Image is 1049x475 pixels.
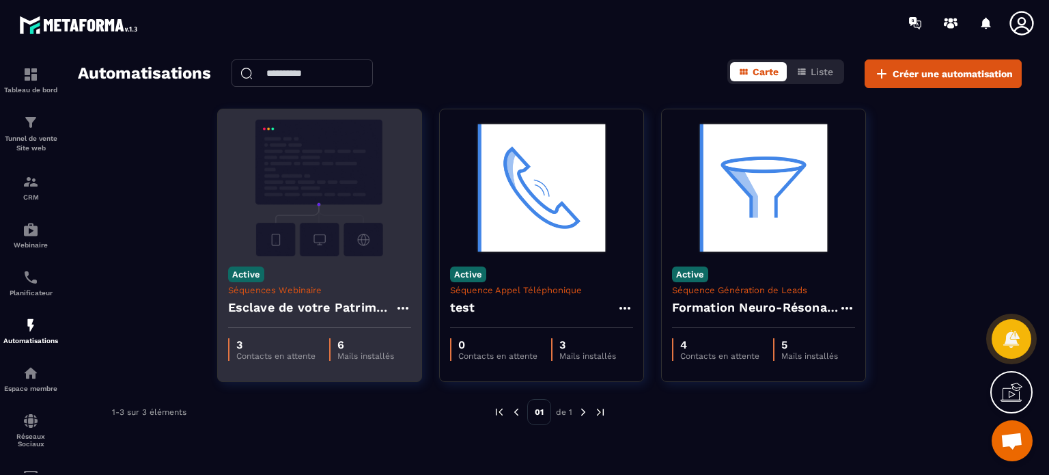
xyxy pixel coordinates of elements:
a: formationformationCRM [3,163,58,211]
img: next [594,406,606,418]
img: formation [23,174,39,190]
p: Tunnel de vente Site web [3,134,58,153]
img: social-network [23,413,39,429]
p: 3 [236,338,316,351]
p: 0 [458,338,537,351]
p: Active [228,267,264,282]
span: Carte [753,66,779,77]
p: Active [450,267,486,282]
p: Contacts en attente [458,351,537,361]
p: Séquence Génération de Leads [672,285,855,295]
img: automations [23,221,39,238]
p: Espace membre [3,385,58,392]
a: automationsautomationsEspace membre [3,355,58,403]
img: next [577,406,589,418]
p: 5 [781,338,838,351]
p: de 1 [556,407,572,418]
img: automation-background [672,120,855,256]
p: Webinaire [3,241,58,249]
img: automations [23,365,39,381]
img: automation-background [228,120,411,256]
img: automation-background [450,120,633,256]
p: Automatisations [3,337,58,344]
h2: Automatisations [78,59,211,88]
p: 1-3 sur 3 éléments [112,407,186,417]
p: Tableau de bord [3,86,58,94]
p: CRM [3,193,58,201]
span: Créer une automatisation [893,67,1013,81]
p: 6 [337,338,394,351]
p: 4 [680,338,759,351]
p: Mails installés [781,351,838,361]
button: Créer une automatisation [865,59,1022,88]
p: 01 [527,399,551,425]
p: Réseaux Sociaux [3,433,58,448]
a: automationsautomationsWebinaire [3,211,58,259]
p: Active [672,267,708,282]
img: prev [510,406,522,418]
p: Contacts en attente [680,351,759,361]
p: Planificateur [3,289,58,297]
a: schedulerschedulerPlanificateur [3,259,58,307]
p: Contacts en attente [236,351,316,361]
img: formation [23,114,39,131]
a: formationformationTunnel de vente Site web [3,104,58,163]
img: logo [19,12,142,38]
p: Mails installés [337,351,394,361]
p: Séquences Webinaire [228,285,411,295]
a: automationsautomationsAutomatisations [3,307,58,355]
a: formationformationTableau de bord [3,56,58,104]
h4: Formation Neuro-Résonance [672,298,839,317]
span: Liste [811,66,833,77]
img: prev [493,406,505,418]
img: automations [23,317,39,334]
img: scheduler [23,269,39,286]
p: 3 [559,338,616,351]
h4: test [450,298,475,317]
button: Carte [730,62,787,81]
div: Ouvrir le chat [992,420,1033,461]
img: formation [23,66,39,83]
p: Mails installés [559,351,616,361]
button: Liste [788,62,841,81]
p: Séquence Appel Téléphonique [450,285,633,295]
a: social-networksocial-networkRéseaux Sociaux [3,403,58,458]
h4: Esclave de votre Patrimoine - Copy [228,298,395,317]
